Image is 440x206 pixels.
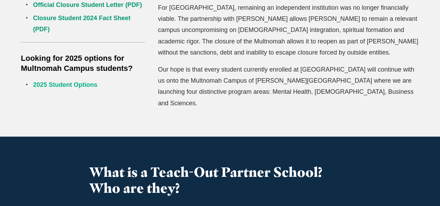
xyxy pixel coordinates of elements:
[158,2,419,58] p: For [GEOGRAPHIC_DATA], remaining an independent institution was no longer financially viable. The...
[33,81,97,88] a: 2025 Student Options
[158,64,419,109] p: Our hope is that every student currently enrolled at [GEOGRAPHIC_DATA] will continue with us onto...
[33,1,142,8] a: Official Closure Student Letter (PDF)
[89,164,351,196] h3: What is a Teach-Out Partner School? Who are they?
[33,15,130,33] a: Closure Student 2024 Fact Sheet (PDF)
[21,53,145,74] h5: Looking for 2025 options for Multnomah Campus students?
